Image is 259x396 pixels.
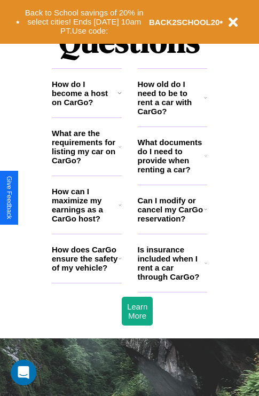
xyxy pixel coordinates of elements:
button: Learn More [122,297,153,326]
button: Back to School savings of 20% in select cities! Ends [DATE] 10am PT.Use code: [20,5,149,38]
h3: How does CarGo ensure the safety of my vehicle? [52,245,119,272]
h3: How can I maximize my earnings as a CarGo host? [52,187,119,223]
div: Open Intercom Messenger [11,360,36,385]
div: Give Feedback [5,176,13,219]
h3: Is insurance included when I rent a car through CarGo? [138,245,205,281]
h3: How old do I need to be to rent a car with CarGo? [138,80,205,116]
b: BACK2SCHOOL20 [149,18,220,27]
h3: How do I become a host on CarGo? [52,80,117,107]
h3: What are the requirements for listing my car on CarGo? [52,129,119,165]
h3: Can I modify or cancel my CarGo reservation? [138,196,204,223]
h3: What documents do I need to provide when renting a car? [138,138,205,174]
